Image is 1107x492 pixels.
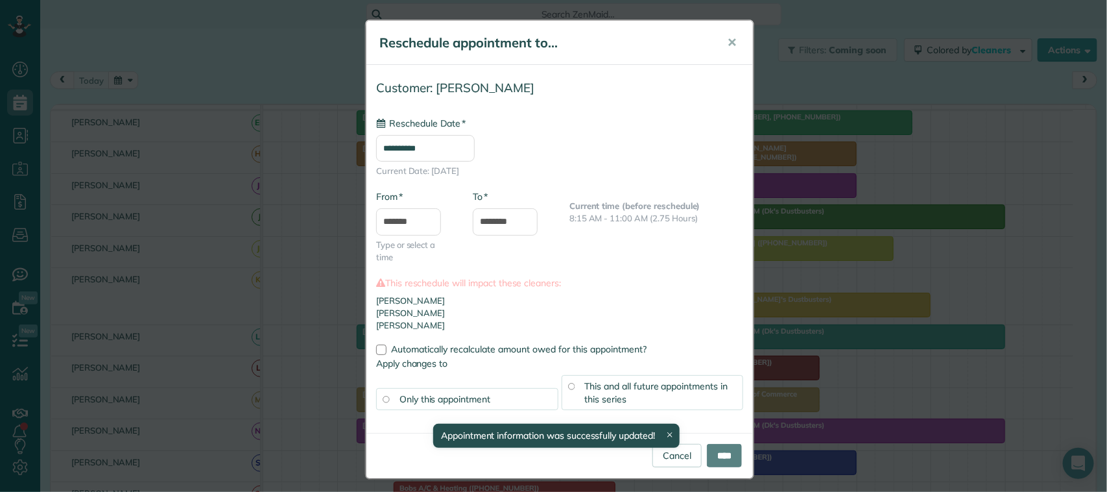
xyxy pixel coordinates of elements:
[433,424,680,448] div: Appointment information was successfully updated!
[399,393,490,405] span: Only this appointment
[383,396,389,402] input: Only this appointment
[376,357,743,370] label: Apply changes to
[379,34,709,52] h5: Reschedule appointment to...
[652,444,702,467] a: Cancel
[376,190,403,203] label: From
[391,343,647,355] span: Automatically recalculate amount owed for this appointment?
[376,319,743,332] li: [PERSON_NAME]
[376,117,466,130] label: Reschedule Date
[376,295,743,307] li: [PERSON_NAME]
[473,190,488,203] label: To
[376,239,453,264] span: Type or select a time
[376,277,743,289] label: This reschedule will impact these cleaners:
[727,35,737,50] span: ✕
[569,201,700,211] b: Current time (before reschedule)
[569,212,743,225] p: 8:15 AM - 11:00 AM (2.75 Hours)
[585,380,728,405] span: This and all future appointments in this series
[376,307,743,319] li: [PERSON_NAME]
[568,383,575,389] input: This and all future appointments in this series
[376,165,743,177] span: Current Date: [DATE]
[376,81,743,95] h4: Customer: [PERSON_NAME]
